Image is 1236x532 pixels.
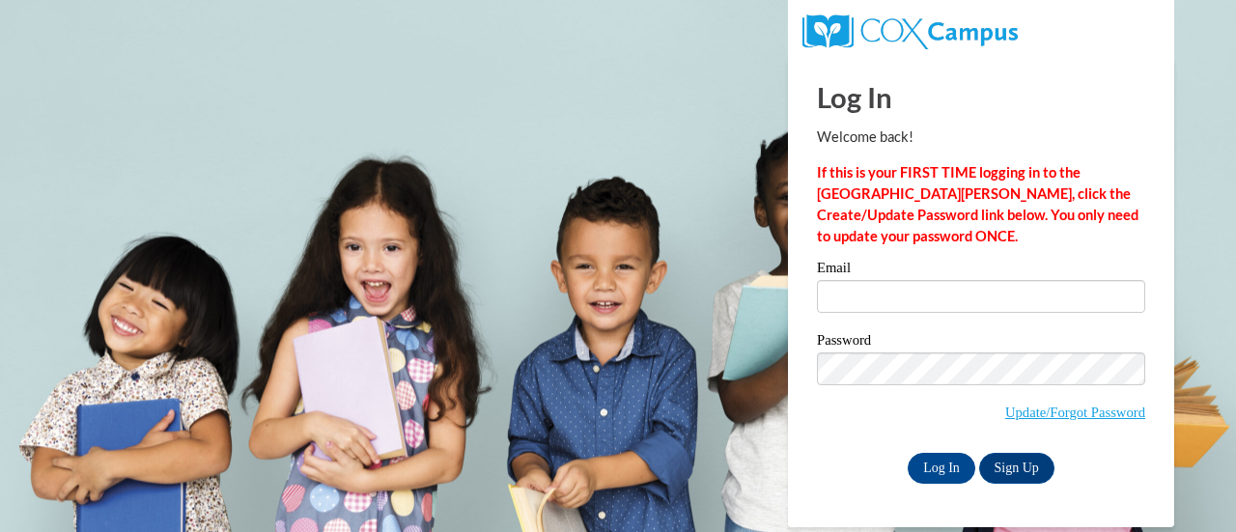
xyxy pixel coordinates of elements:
label: Email [817,261,1145,280]
a: Update/Forgot Password [1005,405,1145,420]
a: COX Campus [802,22,1018,39]
p: Welcome back! [817,126,1145,148]
input: Log In [908,453,975,484]
a: Sign Up [979,453,1054,484]
label: Password [817,333,1145,352]
img: COX Campus [802,14,1018,49]
h1: Log In [817,77,1145,117]
strong: If this is your FIRST TIME logging in to the [GEOGRAPHIC_DATA][PERSON_NAME], click the Create/Upd... [817,164,1138,244]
